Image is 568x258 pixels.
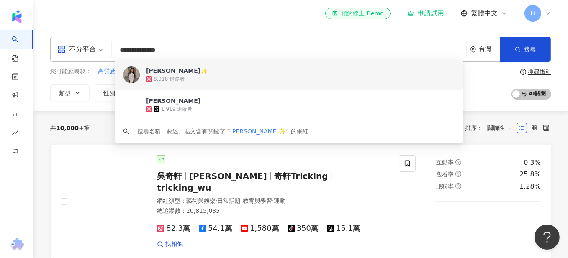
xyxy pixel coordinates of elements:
div: 排序： [465,121,517,135]
span: 高質感 [98,67,116,76]
span: 奇軒Tricking [274,171,328,181]
span: 教育與學習 [243,197,272,204]
div: 台灣 [479,46,500,53]
span: 觀看率 [436,171,454,178]
img: chrome extension [9,238,25,251]
span: question-circle [520,69,526,75]
span: · [241,197,242,204]
span: question-circle [455,171,461,177]
div: 共 筆 [50,125,90,131]
span: 10,000+ [56,125,84,131]
a: 預約線上 Demo [325,8,391,19]
span: question-circle [455,159,461,165]
span: 吳奇軒 [157,171,182,181]
img: post-image [507,212,541,245]
span: 1,580萬 [241,224,279,233]
span: question-circle [455,183,461,189]
div: 搜尋名稱、敘述、貼文含有關鍵字 “ ” 的網紅 [137,127,308,136]
img: post-image [436,212,470,245]
div: 不分平台 [57,43,96,56]
button: 搜尋 [500,37,551,62]
div: 搜尋指引 [528,69,551,75]
span: 運動 [274,197,285,204]
span: rise [12,125,18,143]
img: KOL Avatar [123,66,140,83]
span: 82.3萬 [157,224,190,233]
a: 申請試用 [407,9,444,18]
div: 8,918 追蹤者 [154,76,185,83]
span: · [216,197,217,204]
span: 日常話題 [217,197,241,204]
span: 您可能感興趣： [50,67,91,76]
span: appstore [57,45,66,54]
span: environment [470,46,476,53]
span: 藝術與娛樂 [186,197,216,204]
span: 關聯性 [487,121,512,135]
img: post-image [472,212,506,245]
div: 1.28% [519,182,541,191]
div: [PERSON_NAME]✨ [146,66,208,75]
img: logo icon [10,10,23,23]
a: search [12,30,28,63]
button: 性別 [95,84,134,101]
img: KOL Avatar [77,170,140,233]
span: tricking_wu [157,183,211,193]
iframe: Help Scout Beacon - Open [535,225,560,250]
span: 找相似 [165,240,183,248]
span: [PERSON_NAME]✨ [230,128,286,135]
span: search [123,128,129,134]
span: 漲粉率 [436,183,454,189]
span: [PERSON_NAME] [189,171,267,181]
div: [PERSON_NAME] [146,97,200,105]
div: 網紅類型 ： [157,197,389,205]
span: 15.1萬 [327,224,360,233]
span: 互動率 [436,159,454,166]
span: 350萬 [288,224,319,233]
span: · [272,197,274,204]
button: 高質感 [98,67,116,76]
a: 找相似 [157,240,183,248]
span: 繁體中文 [471,9,498,18]
span: 54.1萬 [199,224,232,233]
div: 0.3% [524,158,541,167]
button: 類型 [50,84,90,101]
div: 25.8% [519,170,541,179]
div: 1,919 追蹤者 [161,106,192,113]
div: 總追蹤數 ： 20,815,035 [157,207,389,215]
span: 類型 [59,90,71,97]
span: H [531,9,535,18]
img: KOL Avatar [123,97,140,113]
div: 預約線上 Demo [332,9,384,18]
span: 搜尋 [524,46,536,53]
span: 性別 [103,90,115,97]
